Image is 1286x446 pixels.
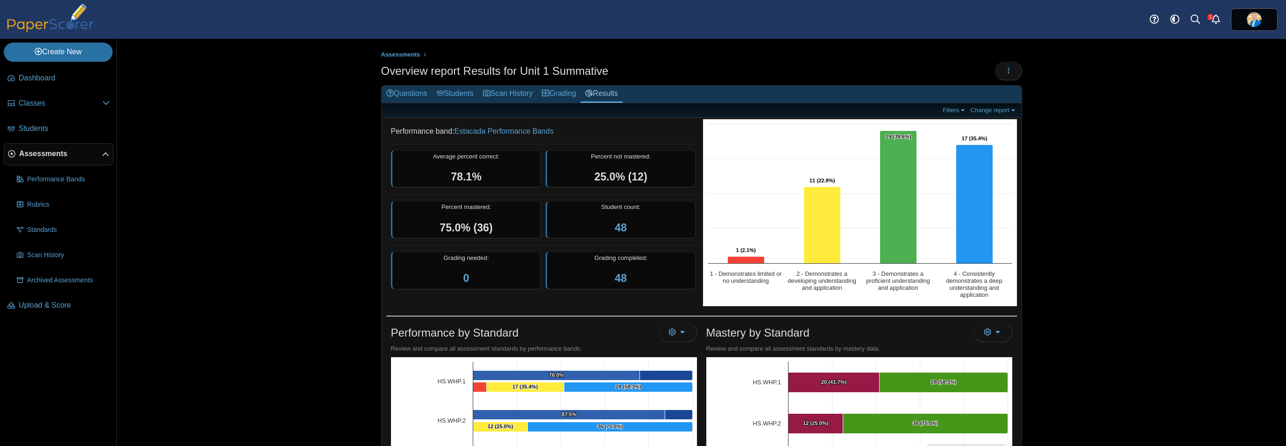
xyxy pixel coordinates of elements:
span: Classes [19,98,102,108]
text: 1 - Demonstrates limited or no understanding [710,270,782,284]
h1: Overview report Results for Unit 1 Summative [381,63,609,79]
span: Archived Assessments [27,276,110,285]
a: Dashboard [4,67,114,90]
a: [object Object] [437,378,465,385]
dd: Performance band: [386,119,700,144]
path: [object Object], 12.5. Average Percent Not Correct. [665,410,692,420]
path: [object Object], 12. Not Mastered. [788,414,843,434]
text: 4 - Consistently demonstrates a deep understanding and application [946,270,1002,298]
a: HS.WHP.1 [753,379,781,386]
text: 28 (58.3%) [931,379,956,385]
span: Rubrics [27,200,110,209]
span: Students [19,123,110,134]
text: 12 (25.0%) [803,420,828,426]
text: 19 (39.6%) [885,134,911,139]
path: [object Object], 3. 1 - Demonstrates limited or no understanding. [473,382,486,392]
div: Percent not mastered: [546,150,696,188]
span: Performance Bands [27,175,110,184]
h1: Mastery by Standard [706,325,810,341]
text: 87.5% [561,411,576,417]
div: Student count: [546,201,696,239]
span: Standards [27,225,110,235]
path: [object Object], 23.95833333333333. Average Percent Not Correct. [639,371,692,381]
a: Scan History [478,86,538,103]
img: PaperScorer [4,4,97,32]
a: Scan History [13,244,114,266]
span: 25.0% (12) [594,171,647,183]
path: [object Object], 20. Not Mastered. [788,373,879,393]
text: 76.0% [549,372,564,378]
span: Travis McFarland [1247,12,1262,27]
path: [object Object], 36. 4 - Consistently demonstrates a deep understanding and application. [527,422,692,432]
text: 12 (25.0%) [487,424,513,429]
div: Average percent correct: [391,150,541,188]
a: Alerts [1206,9,1226,30]
path: 1 - Demonstrates limited or no understanding, 1. Overall Assessment Performance. [727,257,764,264]
a: 48 [615,222,627,234]
a: Archived Assessments [13,269,114,292]
a: Performance Bands [13,168,114,191]
div: Chart. Highcharts interactive chart. [703,119,1017,306]
h1: Performance by Standard [391,325,519,341]
a: Assessments [378,49,422,61]
a: Standards [13,219,114,241]
tspan: HS.WHP.2 [437,417,465,424]
text: 28 (58.3%) [615,384,641,389]
a: Students [4,118,114,140]
path: 3 - Demonstrates a proficient understanding and application, 19. Overall Assessment Performance. [880,131,917,264]
a: Change report [968,106,1019,114]
path: [object Object], 36. Mastered. [843,414,1008,434]
path: [object Object], 12. 2 - Demonstrates a developing understanding and application. [473,422,527,432]
a: Classes [4,93,114,115]
a: ps.jrF02AmRZeRNgPWo [1231,8,1278,31]
div: Grading needed: [391,252,541,289]
text: 20 (41.7%) [821,379,846,385]
span: Assessments [19,149,102,159]
a: Create New [4,43,113,61]
text: 17 (35.4%) [512,384,538,389]
span: Upload & Score [19,300,110,310]
tspan: HS.WHP.1 [437,378,465,385]
a: PaperScorer [4,26,97,34]
span: Dashboard [19,73,110,83]
div: Grading completed: [546,252,696,289]
svg: Interactive chart [703,119,1017,306]
text: 36 (75.0%) [597,424,623,429]
a: Questions [382,86,432,103]
a: Students [432,86,478,103]
path: [object Object], 17. 2 - Demonstrates a developing understanding and application. [486,382,564,392]
a: Results [581,86,622,103]
text: 1 (2.1%) [736,247,756,253]
a: Grading [537,86,581,103]
text: 11 (22.9%) [809,178,835,183]
span: 78.1% [451,171,482,183]
a: 0 [463,272,469,284]
a: Estacada Performance Bands [455,127,554,135]
span: Scan History [27,251,110,260]
span: Assessments [381,51,420,58]
img: ps.jrF02AmRZeRNgPWo [1247,12,1262,27]
path: 4 - Consistently demonstrates a deep understanding and application, 17. Overall Assessment Perfor... [956,145,993,264]
a: [object Object] [437,417,465,424]
button: More options [659,323,697,342]
a: Upload & Score [4,295,114,317]
button: More options [974,323,1012,342]
div: Review and compare all assessment standards by performance bands. [391,345,697,353]
a: Filters [940,106,969,114]
text: 17 (35.4%) [961,136,987,141]
path: 2 - Demonstrates a developing understanding and application, 11. Overall Assessment Performance. [803,187,840,264]
a: HS.WHP.2 [753,420,781,427]
text: 3 - Demonstrates a proficient understanding and application [866,270,930,291]
path: [object Object], 87.5. Average Percent Correct. [473,410,665,420]
a: Assessments [4,143,114,165]
span: 75.0% (36) [440,222,492,234]
text: 36 (75.0%) [912,420,938,426]
text: 2 - Demonstrates a developing understanding and application [788,270,856,291]
path: [object Object], 76.04166666666667. Average Percent Correct. [473,371,639,381]
a: 48 [615,272,627,284]
path: [object Object], 28. 4 - Consistently demonstrates a deep understanding and application. [564,382,692,392]
div: Percent mastered: [391,201,541,239]
path: [object Object], 28. Mastered. [879,373,1008,393]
